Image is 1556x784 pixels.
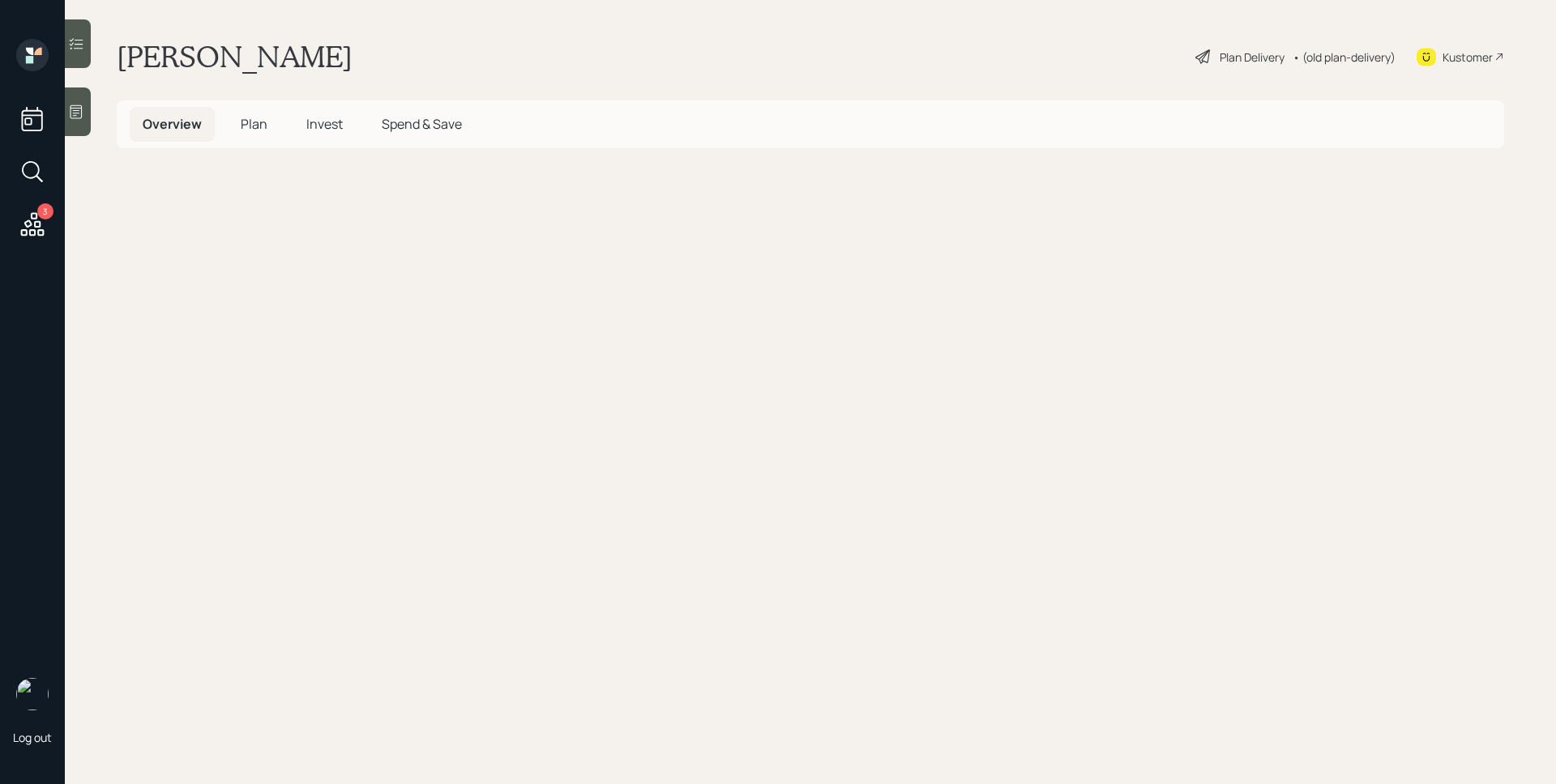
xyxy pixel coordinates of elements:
[1220,49,1285,66] div: Plan Delivery
[1293,49,1396,66] div: • (old plan-delivery)
[306,115,343,133] span: Invest
[382,115,462,133] span: Spend & Save
[241,115,267,133] span: Plan
[37,203,53,219] div: 3
[143,115,202,133] span: Overview
[13,730,52,745] div: Log out
[16,678,49,710] img: james-distasi-headshot.png
[117,39,353,75] h1: [PERSON_NAME]
[1443,49,1493,66] div: Kustomer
